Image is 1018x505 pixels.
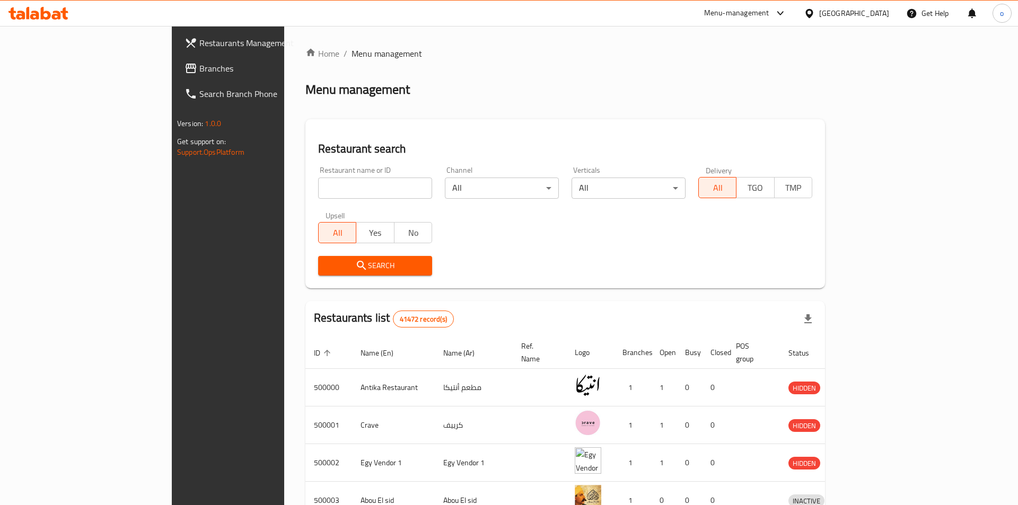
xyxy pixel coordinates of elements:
[651,444,677,482] td: 1
[399,225,428,241] span: No
[352,444,435,482] td: Egy Vendor 1
[788,419,820,432] div: HIDDEN
[314,310,454,327] h2: Restaurants list
[361,225,390,241] span: Yes
[704,7,769,20] div: Menu-management
[788,382,820,394] span: HIDDEN
[795,306,821,332] div: Export file
[435,406,513,444] td: كرييف
[788,347,823,359] span: Status
[614,444,651,482] td: 1
[361,347,407,359] span: Name (En)
[614,406,651,444] td: 1
[344,47,347,60] li: /
[788,420,820,432] span: HIDDEN
[677,444,702,482] td: 0
[651,406,677,444] td: 1
[443,347,488,359] span: Name (Ar)
[703,180,732,196] span: All
[614,369,651,406] td: 1
[706,166,732,174] label: Delivery
[176,81,342,107] a: Search Branch Phone
[352,406,435,444] td: Crave
[1000,7,1004,19] span: o
[394,222,432,243] button: No
[779,180,808,196] span: TMP
[698,177,736,198] button: All
[314,347,334,359] span: ID
[677,336,702,369] th: Busy
[677,406,702,444] td: 0
[702,369,727,406] td: 0
[318,222,356,243] button: All
[318,141,812,157] h2: Restaurant search
[575,410,601,436] img: Crave
[318,256,432,276] button: Search
[788,457,820,469] span: HIDDEN
[435,444,513,482] td: Egy Vendor 1
[774,177,812,198] button: TMP
[199,62,334,75] span: Branches
[176,30,342,56] a: Restaurants Management
[702,336,727,369] th: Closed
[326,211,345,219] label: Upsell
[575,372,601,398] img: Antika Restaurant
[788,457,820,469] div: HIDDEN
[651,369,677,406] td: 1
[736,340,767,365] span: POS group
[318,178,432,199] input: Search for restaurant name or ID..
[352,369,435,406] td: Antika Restaurant
[566,336,614,369] th: Logo
[177,135,226,148] span: Get support on:
[393,311,454,327] div: Total records count
[323,225,352,241] span: All
[651,336,677,369] th: Open
[575,447,601,474] img: Egy Vendor 1
[176,56,342,81] a: Branches
[572,178,686,199] div: All
[702,444,727,482] td: 0
[445,178,559,199] div: All
[741,180,770,196] span: TGO
[352,47,422,60] span: Menu management
[305,81,410,98] h2: Menu management
[305,47,825,60] nav: breadcrumb
[199,37,334,49] span: Restaurants Management
[677,369,702,406] td: 0
[177,117,203,130] span: Version:
[614,336,651,369] th: Branches
[702,406,727,444] td: 0
[327,259,424,272] span: Search
[177,145,244,159] a: Support.OpsPlatform
[435,369,513,406] td: مطعم أنتيكا
[521,340,554,365] span: Ref. Name
[736,177,774,198] button: TGO
[393,314,453,324] span: 41472 record(s)
[356,222,394,243] button: Yes
[205,117,221,130] span: 1.0.0
[819,7,889,19] div: [GEOGRAPHIC_DATA]
[199,87,334,100] span: Search Branch Phone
